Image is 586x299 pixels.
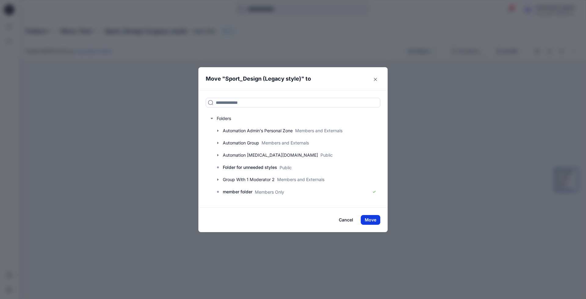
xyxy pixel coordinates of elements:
header: Move " " to [198,67,378,90]
p: Members Only [255,189,284,195]
button: Move [361,215,380,225]
p: Folder for unneeded styles [223,164,277,171]
button: Cancel [335,215,357,225]
p: Public [280,164,292,171]
p: Sport_Design (Legacy style) [225,75,301,83]
p: member folder [223,188,252,195]
button: Close [371,75,380,84]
